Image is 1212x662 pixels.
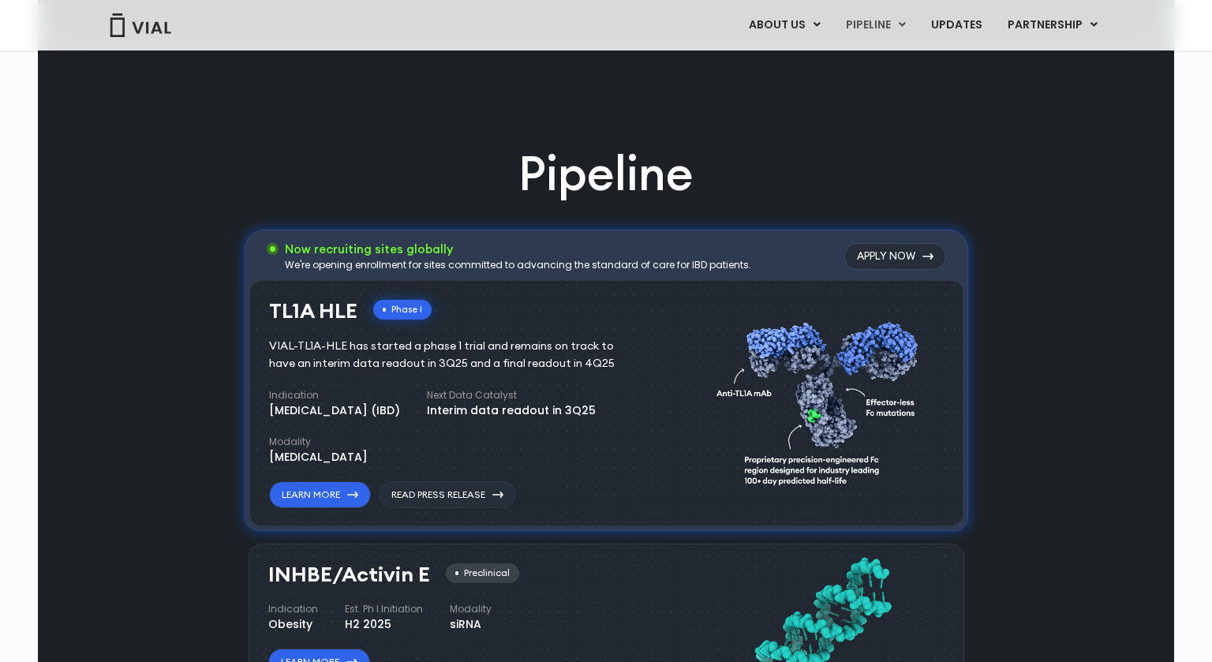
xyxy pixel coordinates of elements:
[269,435,368,449] h4: Modality
[285,258,751,272] div: We're opening enrollment for sites committed to advancing the standard of care for IBD patients.
[269,481,371,508] a: Learn More
[373,300,432,320] div: Phase I
[285,241,751,258] h3: Now recruiting sites globally
[427,402,596,419] div: Interim data readout in 3Q25
[345,602,423,616] h4: Est. Ph I Initiation
[268,602,318,616] h4: Indication
[995,12,1110,39] a: PARTNERSHIPMenu Toggle
[518,141,694,206] h2: Pipeline
[269,388,400,402] h4: Indication
[269,300,357,323] h3: TL1A HLE
[736,12,832,39] a: ABOUT USMenu Toggle
[844,243,946,270] a: Apply Now
[716,292,928,509] img: TL1A antibody diagram.
[345,616,423,633] div: H2 2025
[450,616,492,633] div: siRNA
[446,563,519,583] div: Preclinical
[269,449,368,466] div: [MEDICAL_DATA]
[109,13,172,37] img: Vial Logo
[450,602,492,616] h4: Modality
[918,12,994,39] a: UPDATES
[268,563,430,586] h3: INHBE/Activin E
[427,388,596,402] h4: Next Data Catalyst
[269,338,638,372] div: VIAL-TL1A-HLE has started a phase 1 trial and remains on track to have an interim data readout in...
[833,12,918,39] a: PIPELINEMenu Toggle
[268,616,318,633] div: Obesity
[269,402,400,419] div: [MEDICAL_DATA] (IBD)
[379,481,516,508] a: Read Press Release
